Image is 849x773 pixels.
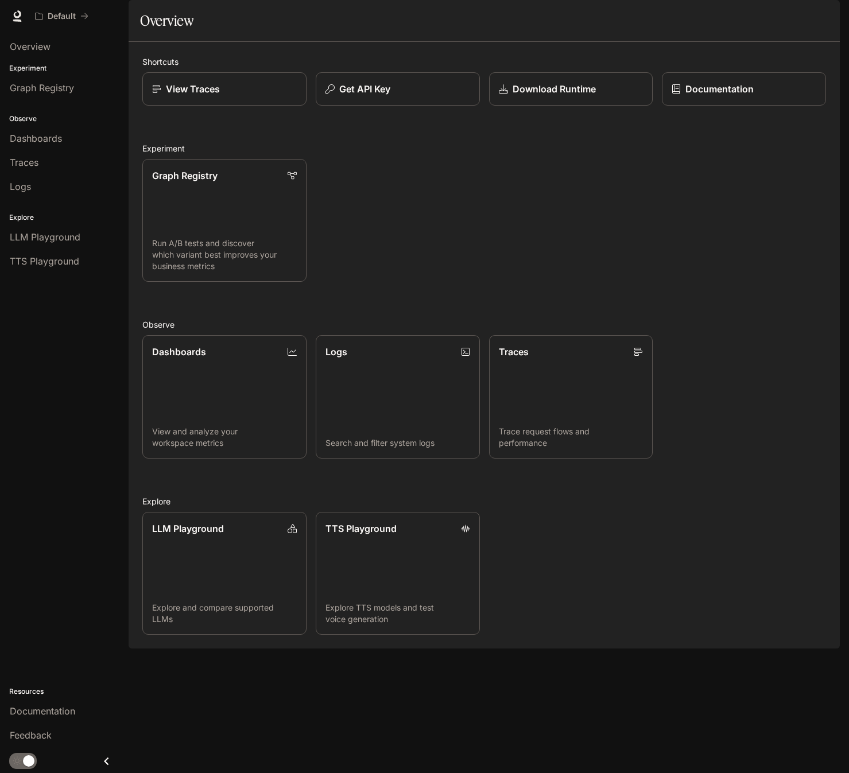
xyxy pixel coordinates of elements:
a: LogsSearch and filter system logs [316,335,480,458]
a: LLM PlaygroundExplore and compare supported LLMs [142,512,307,635]
p: Graph Registry [152,169,218,182]
h2: Shortcuts [142,56,826,68]
button: Get API Key [316,72,480,106]
p: Logs [325,345,347,359]
p: Traces [499,345,529,359]
p: Get API Key [339,82,390,96]
p: TTS Playground [325,522,397,535]
h2: Experiment [142,142,826,154]
p: Documentation [685,82,754,96]
a: Graph RegistryRun A/B tests and discover which variant best improves your business metrics [142,159,307,282]
a: Documentation [662,72,826,106]
p: Default [48,11,76,21]
p: Trace request flows and performance [499,426,643,449]
p: Download Runtime [513,82,596,96]
h2: Observe [142,318,826,331]
p: Dashboards [152,345,206,359]
h1: Overview [140,9,193,32]
a: TracesTrace request flows and performance [489,335,653,458]
a: Download Runtime [489,72,653,106]
p: Search and filter system logs [325,437,470,449]
p: LLM Playground [152,522,224,535]
p: Explore TTS models and test voice generation [325,602,470,625]
a: DashboardsView and analyze your workspace metrics [142,335,307,458]
p: Explore and compare supported LLMs [152,602,297,625]
a: TTS PlaygroundExplore TTS models and test voice generation [316,512,480,635]
button: All workspaces [30,5,94,28]
p: Run A/B tests and discover which variant best improves your business metrics [152,238,297,272]
p: View Traces [166,82,220,96]
a: View Traces [142,72,307,106]
h2: Explore [142,495,826,507]
p: View and analyze your workspace metrics [152,426,297,449]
